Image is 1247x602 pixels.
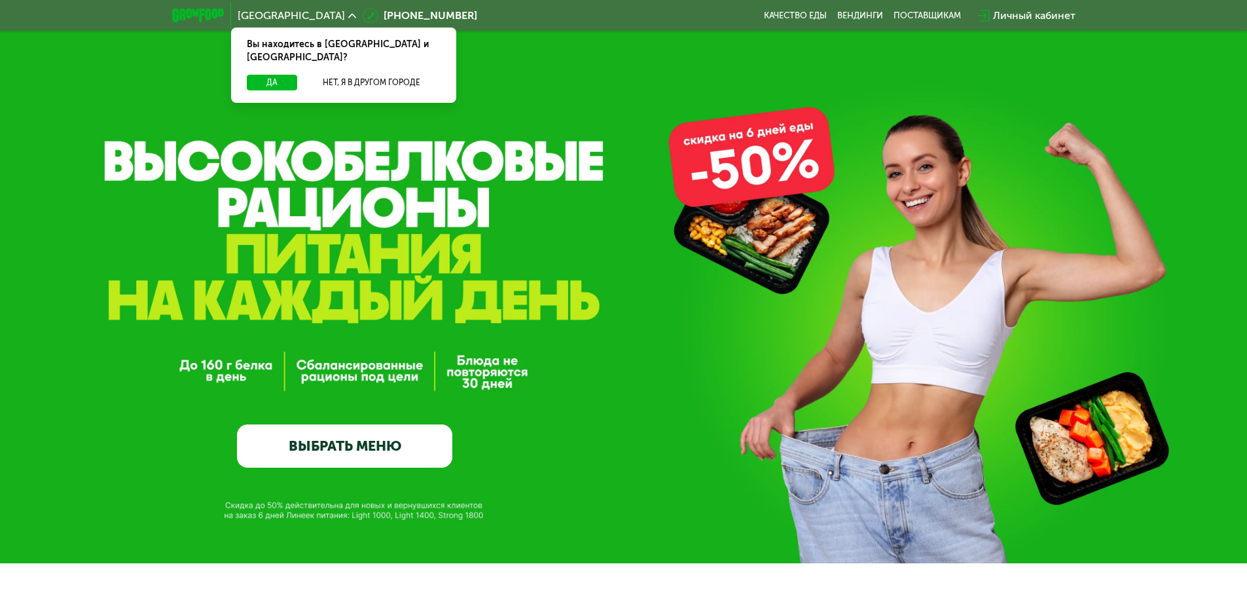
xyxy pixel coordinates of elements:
[237,424,452,468] a: ВЫБРАТЬ МЕНЮ
[238,10,345,21] span: [GEOGRAPHIC_DATA]
[247,75,297,90] button: Да
[894,10,961,21] div: поставщикам
[363,8,477,24] a: [PHONE_NUMBER]
[837,10,883,21] a: Вендинги
[231,28,456,75] div: Вы находитесь в [GEOGRAPHIC_DATA] и [GEOGRAPHIC_DATA]?
[302,75,441,90] button: Нет, я в другом городе
[764,10,827,21] a: Качество еды
[993,8,1075,24] div: Личный кабинет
